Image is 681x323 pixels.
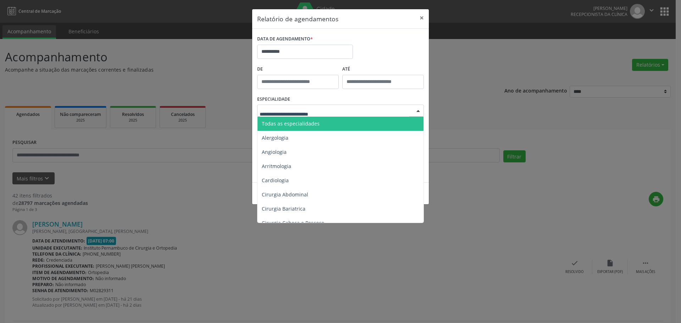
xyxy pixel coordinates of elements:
span: Alergologia [262,134,288,141]
label: ATÉ [342,64,424,75]
label: De [257,64,339,75]
button: Close [415,9,429,27]
span: Cirurgia Cabeça e Pescoço [262,219,324,226]
span: Angiologia [262,149,287,155]
label: ESPECIALIDADE [257,94,290,105]
span: Cirurgia Abdominal [262,191,308,198]
label: DATA DE AGENDAMENTO [257,34,313,45]
span: Todas as especialidades [262,120,320,127]
span: Cirurgia Bariatrica [262,205,305,212]
span: Arritmologia [262,163,291,169]
h5: Relatório de agendamentos [257,14,338,23]
span: Cardiologia [262,177,289,184]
